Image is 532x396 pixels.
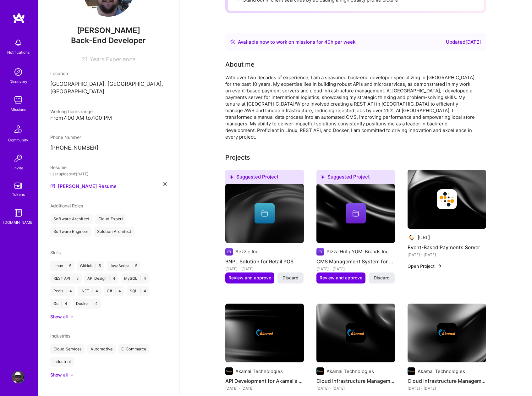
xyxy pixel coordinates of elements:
[12,152,25,165] img: Invite
[326,248,390,255] div: Pizza Hut / YUM! Brands Inc.
[225,367,233,375] img: Company logo
[50,135,81,140] span: Phone Number
[316,266,395,272] div: [DATE] - [DATE]
[437,263,442,268] img: arrow-right
[95,214,126,224] div: Cloud Expert
[50,314,68,320] div: Show all
[66,289,67,294] span: |
[316,184,395,243] img: cover
[94,227,134,237] div: Solution Architect
[316,304,395,363] img: cover
[50,26,167,35] span: [PERSON_NAME]
[320,174,325,179] i: icon SuggestedTeams
[107,261,140,271] div: JavaScript 5
[109,276,110,281] span: |
[50,214,93,224] div: Software Architect
[316,367,324,375] img: Company logo
[50,299,70,309] div: Go 4
[12,66,25,78] img: discovery
[225,257,304,266] h4: BNPL Solution for Retail POS
[65,263,67,268] span: |
[73,299,101,309] div: Docker 4
[50,144,167,152] p: [PHONE_NUMBER]
[225,248,233,256] img: Company logo
[277,272,304,283] button: Discard
[374,275,390,281] span: Discard
[235,368,283,375] div: Akamai Technologies
[437,189,457,209] img: Company logo
[118,344,149,354] div: E-Commerce
[50,184,55,189] img: Resume
[91,301,93,306] span: |
[50,286,75,296] div: Redis 4
[408,251,486,258] div: [DATE] - [DATE]
[225,272,274,283] button: Review and approve
[316,385,395,392] div: [DATE] - [DATE]
[87,344,116,354] div: Automotive
[408,170,486,229] img: cover
[50,109,93,114] span: Working hours range
[50,171,167,177] div: Last uploaded: [DATE]
[77,261,104,271] div: GitHub 5
[316,272,365,283] button: Review and approve
[90,56,135,63] span: Years Experience
[50,115,167,121] div: From 7:00 AM to 7:00 PM
[140,289,141,294] span: |
[408,234,415,241] img: Company logo
[346,323,366,343] img: Company logo
[140,276,141,281] span: |
[225,385,304,392] div: [DATE] - [DATE]
[255,323,275,343] img: Company logo
[50,333,70,338] span: Industries
[14,165,23,171] div: Invite
[437,323,457,343] img: Company logo
[14,183,22,189] img: tokens
[225,377,304,385] h4: API Development for Akamai's global networks
[238,38,357,46] div: Available now to work on missions for h per week .
[50,182,117,190] a: [PERSON_NAME] Resume
[3,219,34,226] div: [DOMAIN_NAME]
[78,286,101,296] div: .NET 4
[12,36,25,49] img: bell
[115,289,116,294] span: |
[8,137,28,143] div: Community
[61,301,62,306] span: |
[282,275,299,281] span: Discard
[50,227,91,237] div: Software Engineer
[73,276,74,281] span: |
[131,263,133,268] span: |
[50,372,68,378] div: Show all
[104,286,124,296] div: C# 4
[12,206,25,219] img: guide book
[408,385,486,392] div: [DATE] - [DATE]
[446,38,481,46] div: Updated [DATE]
[418,368,465,375] div: Akamai Technologies
[225,266,304,272] div: [DATE] - [DATE]
[12,191,25,198] div: Tokens
[92,289,93,294] span: |
[11,106,26,113] div: Missions
[163,182,167,186] i: icon Close
[7,49,30,56] div: Notifications
[230,39,235,44] img: Availability
[235,248,258,255] div: Sezzle Inc
[50,250,61,255] span: Skills
[95,263,96,268] span: |
[316,170,395,186] div: Suggested Project
[225,60,255,69] div: About me
[408,377,486,385] h4: Cloud Infrastructure Management API
[9,78,27,85] div: Discovery
[225,170,304,186] div: Suggested Project
[326,368,374,375] div: Akamai Technologies
[50,344,85,354] div: Cloud Services
[121,273,149,283] div: MySQL 4
[408,263,442,269] button: Open Project
[13,13,25,24] img: logo
[10,371,26,383] a: User Avatar
[12,94,25,106] img: teamwork
[82,56,88,63] span: 21
[50,261,74,271] div: Linux 5
[127,286,149,296] div: SQL 4
[225,184,304,243] img: cover
[369,272,395,283] button: Discard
